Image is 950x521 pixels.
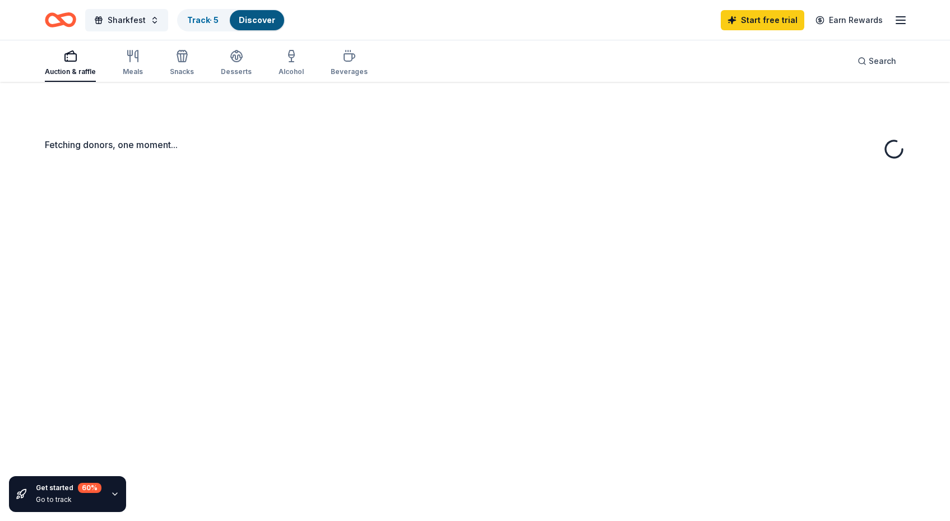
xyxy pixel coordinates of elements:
div: Alcohol [279,67,304,76]
a: Start free trial [721,10,804,30]
span: Search [869,54,896,68]
div: Fetching donors, one moment... [45,138,905,151]
button: Auction & raffle [45,45,96,82]
button: Meals [123,45,143,82]
a: Home [45,7,76,33]
div: Snacks [170,67,194,76]
div: Auction & raffle [45,67,96,76]
button: Snacks [170,45,194,82]
button: Desserts [221,45,252,82]
a: Earn Rewards [809,10,889,30]
span: Sharkfest [108,13,146,27]
div: Desserts [221,67,252,76]
a: Discover [239,15,275,25]
a: Track· 5 [187,15,219,25]
button: Alcohol [279,45,304,82]
div: 60 % [78,483,101,493]
div: Get started [36,483,101,493]
button: Beverages [331,45,368,82]
button: Search [849,50,905,72]
button: Sharkfest [85,9,168,31]
div: Go to track [36,495,101,504]
button: Track· 5Discover [177,9,285,31]
div: Meals [123,67,143,76]
div: Beverages [331,67,368,76]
